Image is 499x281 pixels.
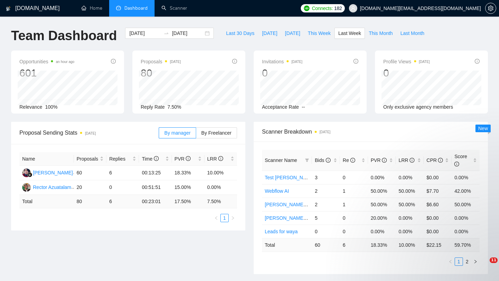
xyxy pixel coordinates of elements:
a: searchScanner [161,5,187,11]
a: setting [485,6,496,11]
td: 6 [106,195,139,208]
td: 7.50 % [204,195,237,208]
a: 1 [221,214,228,222]
span: dashboard [116,6,121,10]
span: info-circle [218,156,223,161]
td: $0.00 [424,171,452,184]
span: user [351,6,356,11]
button: Last Week [334,28,365,39]
span: Profile Views [383,57,430,66]
a: Leads for waya [265,229,298,234]
span: LRR [399,157,414,163]
h1: Team Dashboard [11,28,117,44]
div: 0 [262,66,303,80]
span: LRR [207,156,223,162]
span: Opportunities [19,57,75,66]
time: an hour ago [56,60,74,64]
span: info-circle [382,158,387,163]
time: [DATE] [419,60,430,64]
div: [PERSON_NAME] [33,169,73,176]
button: Last 30 Days [222,28,258,39]
span: Time [142,156,158,162]
span: Acceptance Rate [262,104,299,110]
td: 0.00% [396,171,424,184]
button: [DATE] [258,28,281,39]
span: PVR [371,157,387,163]
td: 0.00% [452,211,480,225]
td: 2 [312,184,340,198]
span: info-circle [410,158,414,163]
span: Scanner Name [265,157,297,163]
button: [DATE] [281,28,304,39]
span: info-circle [353,59,358,64]
span: Invitations [262,57,303,66]
td: 15.00% [172,180,204,195]
td: 17.50 % [172,195,204,208]
button: right [229,214,237,222]
a: [PERSON_NAME] - UI/UX Fintech [265,202,339,207]
iframe: Intercom live chat [475,257,492,274]
td: 50.00% [396,184,424,198]
span: right [231,216,235,220]
span: New [478,126,488,131]
span: PVR [175,156,191,162]
td: 50.00% [368,184,396,198]
a: RARector Azuatalam [22,184,71,190]
td: 0 [340,211,368,225]
td: 2 [312,198,340,211]
span: info-circle [454,162,459,166]
td: 00:23:01 [139,195,172,208]
td: 6 [106,166,139,180]
span: info-circle [475,59,480,64]
span: info-circle [326,158,331,163]
span: 7.50% [167,104,181,110]
span: This Week [308,29,331,37]
span: Connects: [312,4,333,12]
span: info-circle [350,158,355,163]
img: RA [22,183,31,192]
td: 10.00% [204,166,237,180]
th: Name [19,152,74,166]
td: 1 [340,198,368,211]
span: Proposals [77,155,98,163]
td: 50.00% [368,198,396,211]
span: CPR [427,157,443,163]
td: 20.00% [368,211,396,225]
span: info-circle [232,59,237,64]
td: 0 [312,225,340,238]
span: Relevance [19,104,42,110]
span: info-circle [111,59,116,64]
div: 601 [19,66,75,80]
td: 0.00% [204,180,237,195]
span: By Freelancer [201,130,231,136]
td: 50.00% [452,198,480,211]
span: By manager [164,130,190,136]
img: upwork-logo.png [304,6,309,11]
td: Total [262,238,312,252]
td: 0.00% [452,171,480,184]
td: 60 [74,166,106,180]
button: This Month [365,28,396,39]
img: gigradar-bm.png [27,172,32,177]
span: Score [454,154,467,167]
td: 42.00% [452,184,480,198]
td: $0.00 [424,211,452,225]
td: 20 [74,180,106,195]
span: Last 30 Days [226,29,254,37]
input: Start date [129,29,161,37]
span: Scanner Breakdown [262,127,480,136]
button: This Week [304,28,334,39]
td: 00:51:51 [139,180,172,195]
span: -- [302,104,305,110]
span: swap-right [164,30,169,36]
span: Replies [109,155,131,163]
span: 100% [45,104,58,110]
span: info-circle [154,156,159,161]
input: End date [172,29,203,37]
div: 0 [383,66,430,80]
span: Proposal Sending Stats [19,128,159,137]
td: 60 [312,238,340,252]
td: 0 [106,180,139,195]
span: to [164,30,169,36]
